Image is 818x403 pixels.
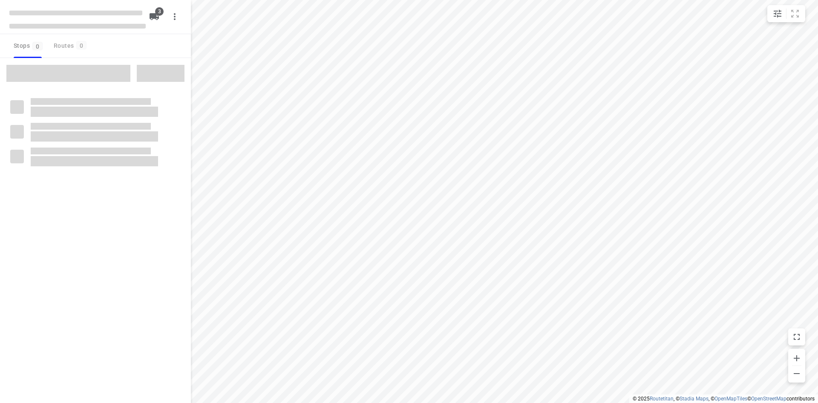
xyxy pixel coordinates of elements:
[680,396,709,402] a: Stadia Maps
[650,396,674,402] a: Routetitan
[769,5,786,22] button: Map settings
[767,5,805,22] div: small contained button group
[751,396,786,402] a: OpenStreetMap
[633,396,815,402] li: © 2025 , © , © © contributors
[714,396,747,402] a: OpenMapTiles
